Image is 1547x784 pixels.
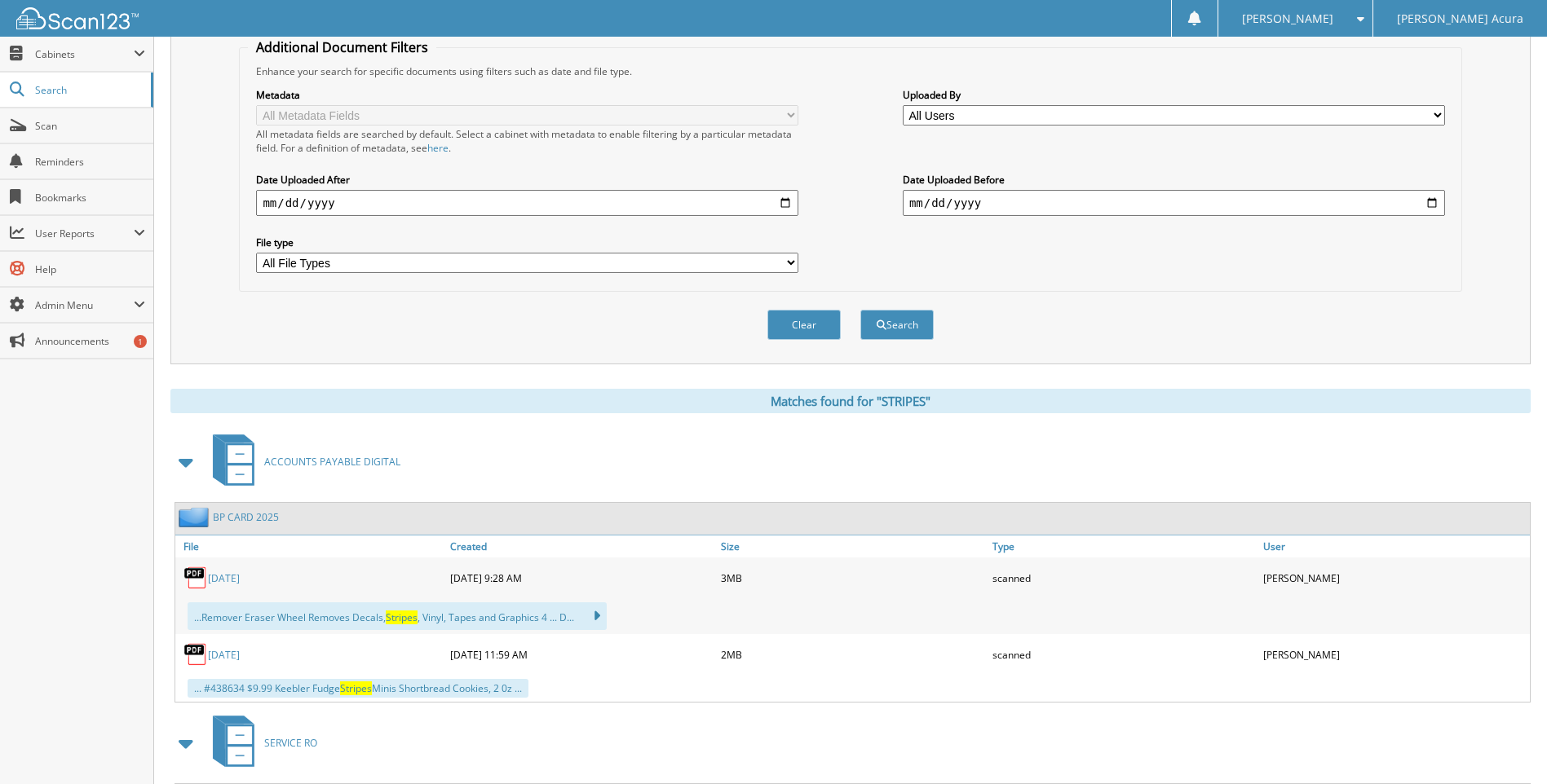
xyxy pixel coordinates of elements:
[1259,535,1530,557] a: User
[988,638,1259,671] div: scanned
[248,64,1452,78] div: Enhance your search for specific documents using filters such as date and file type.
[446,638,717,671] div: [DATE] 11:59 AM
[717,535,988,557] a: Size
[717,562,988,594] div: 3MB
[386,610,418,624] span: Stripes
[213,510,279,524] a: BP CARD 2025
[903,190,1445,216] input: end
[446,562,717,594] div: [DATE] 9:28 AM
[134,335,147,348] div: 1
[183,642,208,667] img: PDF.png
[208,571,240,585] a: [DATE]
[35,334,145,348] span: Announcements
[203,711,317,775] a: SERVICE RO
[767,310,841,340] button: Clear
[1465,706,1547,784] iframe: Chat Widget
[340,681,372,695] span: Stripes
[35,298,134,312] span: Admin Menu
[903,173,1445,187] label: Date Uploaded Before
[175,535,446,557] a: File
[248,38,436,56] legend: Additional Document Filters
[256,127,798,155] div: All metadata fields are searched by default. Select a cabinet with metadata to enable filtering b...
[427,141,449,155] a: here
[860,310,934,340] button: Search
[35,155,145,169] span: Reminders
[1259,638,1530,671] div: [PERSON_NAME]
[256,190,798,216] input: start
[208,648,240,662] a: [DATE]
[35,191,145,205] span: Bookmarks
[256,236,798,249] label: File type
[1397,14,1523,24] span: [PERSON_NAME] Acura
[35,262,145,276] span: Help
[183,566,208,590] img: PDF.png
[717,638,988,671] div: 2MB
[256,88,798,102] label: Metadata
[264,736,317,750] span: SERVICE RO
[264,455,400,469] span: ACCOUNTS PAYABLE DIGITAL
[1259,562,1530,594] div: [PERSON_NAME]
[988,562,1259,594] div: scanned
[188,602,607,630] div: ...Remover Eraser Wheel Removes Decals, , Vinyl, Tapes and Graphics 4 ... D...
[35,119,145,133] span: Scan
[903,88,1445,102] label: Uploaded By
[988,535,1259,557] a: Type
[203,429,400,494] a: ACCOUNTS PAYABLE DIGITAL
[256,173,798,187] label: Date Uploaded After
[1242,14,1333,24] span: [PERSON_NAME]
[179,507,213,527] img: folder2.png
[35,47,134,61] span: Cabinets
[35,83,143,97] span: Search
[170,389,1531,413] div: Matches found for "STRIPES"
[446,535,717,557] a: Created
[16,7,139,29] img: scan123-logo-white.svg
[188,679,528,698] div: ... #438634 $9.99 Keebler Fudge Minis Shortbread Cookies, 2 0z ...
[35,227,134,240] span: User Reports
